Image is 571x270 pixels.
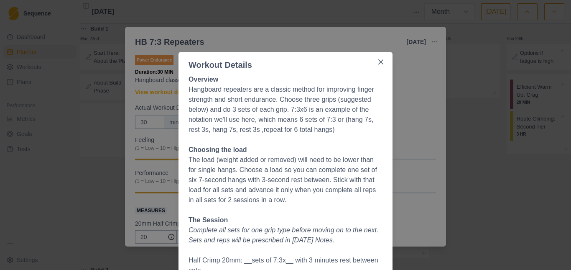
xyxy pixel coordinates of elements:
strong: Choosing the load [189,146,247,153]
p: Hangboard repeaters are a classic method for improving finger strength and short endurance. Choos... [189,85,382,135]
p: The load (weight added or removed) will need to be lower than for single hangs. Choose a load so ... [189,155,382,205]
em: Complete all sets for one grip type before moving on to the next. Sets and reps will be prescribe... [189,226,378,244]
strong: Overview [189,76,218,83]
strong: The Session [189,216,228,224]
header: Workout Details [178,52,393,71]
button: Close [374,55,387,69]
